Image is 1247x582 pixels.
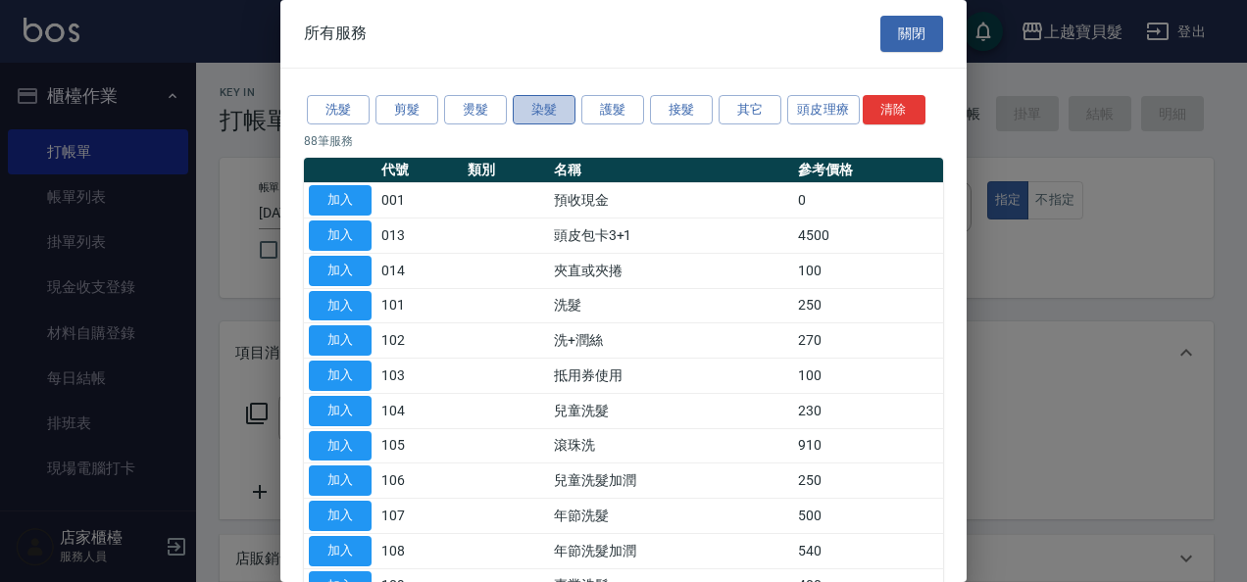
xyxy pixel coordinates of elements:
th: 代號 [376,158,463,183]
td: 預收現金 [549,183,794,218]
button: 加入 [309,465,372,496]
td: 兒童洗髮加潤 [549,463,794,499]
p: 88 筆服務 [304,132,943,150]
td: 102 [376,323,463,359]
span: 所有服務 [304,24,367,43]
button: 加入 [309,256,372,286]
td: 106 [376,463,463,499]
td: 230 [793,393,943,428]
button: 加入 [309,185,372,216]
td: 104 [376,393,463,428]
td: 910 [793,428,943,463]
td: 107 [376,499,463,534]
button: 接髮 [650,95,713,125]
td: 兒童洗髮 [549,393,794,428]
button: 剪髮 [375,95,438,125]
td: 250 [793,463,943,499]
td: 夾直或夾捲 [549,253,794,288]
td: 頭皮包卡3+1 [549,218,794,254]
td: 108 [376,533,463,568]
button: 加入 [309,220,372,251]
button: 燙髮 [444,95,507,125]
button: 護髮 [581,95,644,125]
th: 類別 [463,158,549,183]
td: 270 [793,323,943,359]
td: 4500 [793,218,943,254]
button: 頭皮理療 [787,95,860,125]
button: 關閉 [880,16,943,52]
th: 參考價格 [793,158,943,183]
td: 014 [376,253,463,288]
td: 洗+潤絲 [549,323,794,359]
td: 抵用券使用 [549,359,794,394]
td: 100 [793,253,943,288]
td: 年節洗髮加潤 [549,533,794,568]
button: 加入 [309,291,372,321]
button: 染髮 [513,95,575,125]
td: 滾珠洗 [549,428,794,463]
td: 101 [376,288,463,323]
button: 洗髮 [307,95,370,125]
td: 100 [793,359,943,394]
td: 250 [793,288,943,323]
button: 加入 [309,501,372,531]
td: 103 [376,359,463,394]
button: 加入 [309,536,372,566]
th: 名稱 [549,158,794,183]
button: 清除 [863,95,925,125]
td: 540 [793,533,943,568]
td: 013 [376,218,463,254]
td: 500 [793,499,943,534]
td: 年節洗髮 [549,499,794,534]
td: 001 [376,183,463,218]
td: 0 [793,183,943,218]
td: 洗髮 [549,288,794,323]
button: 加入 [309,325,372,356]
td: 105 [376,428,463,463]
button: 其它 [719,95,781,125]
button: 加入 [309,431,372,461]
button: 加入 [309,361,372,391]
button: 加入 [309,396,372,426]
